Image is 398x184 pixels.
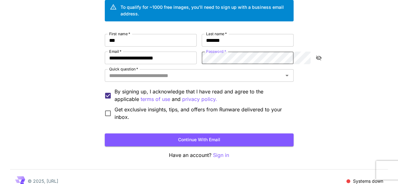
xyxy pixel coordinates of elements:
[141,95,170,103] p: terms of use
[105,133,294,146] button: Continue with email
[313,52,324,64] button: toggle password visibility
[115,88,289,103] p: By signing up, I acknowledge that I have read and agree to the applicable and
[206,31,227,36] label: Last name
[182,95,217,103] p: privacy policy.
[213,151,229,159] button: Sign in
[109,31,130,36] label: First name
[115,106,289,121] span: Get exclusive insights, tips, and offers from Runware delivered to your inbox.
[206,49,226,54] label: Password
[105,151,294,159] p: Have an account?
[109,49,121,54] label: Email
[182,95,217,103] button: By signing up, I acknowledge that I have read and agree to the applicable terms of use and
[109,66,138,72] label: Quick question
[141,95,170,103] button: By signing up, I acknowledge that I have read and agree to the applicable and privacy policy.
[283,71,291,80] button: Open
[121,4,289,17] div: To qualify for ~1000 free images, you’ll need to sign up with a business email address.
